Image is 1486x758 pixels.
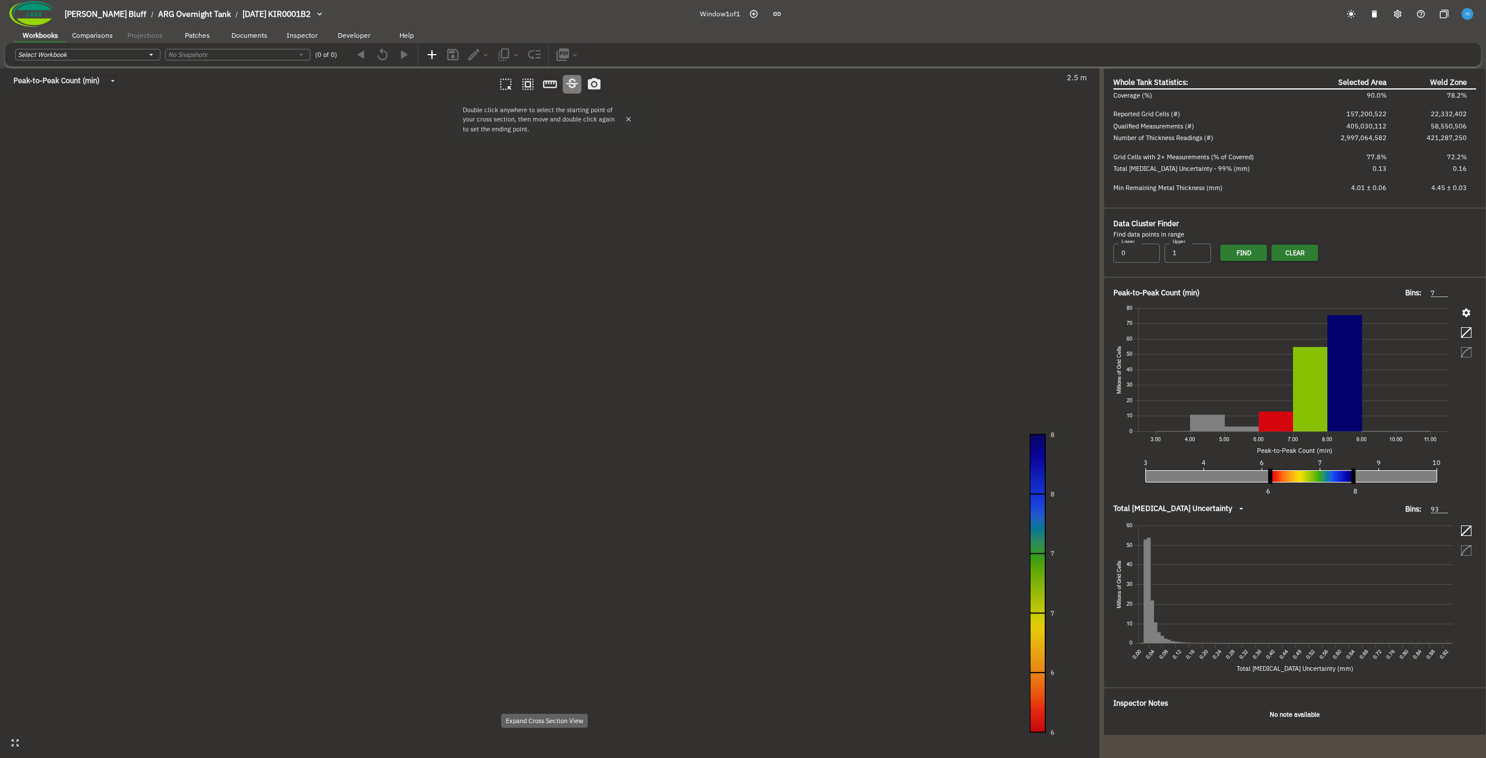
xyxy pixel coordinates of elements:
[1051,609,1055,617] text: 7
[1113,219,1179,228] span: Data Cluster Finder
[1431,184,1467,192] span: 4.45 ± 0.03
[1430,77,1467,87] span: Weld Zone
[158,9,231,19] span: ARG Overnight Tank
[1113,698,1168,708] span: Inspector Notes
[1405,287,1421,299] span: Bins:
[1220,245,1267,261] button: Find
[1113,230,1476,239] div: Find data points in range
[1270,710,1320,718] b: No note available
[1121,238,1135,245] label: Lower
[463,105,620,134] p: Double click anywhere to select the starting point of your cross section, then move and double cl...
[1431,110,1467,118] span: 22,332,402
[1051,490,1055,498] text: 8
[235,9,238,19] li: /
[1271,245,1318,261] button: Clear
[1173,238,1185,245] label: Upper
[287,31,317,40] span: Inspector
[65,9,147,19] span: [PERSON_NAME] Bluff
[1113,504,1232,513] span: Total [MEDICAL_DATA] Uncertainty
[1341,134,1387,142] span: 2,997,064,582
[18,51,67,59] i: Select Workbook
[1447,91,1467,99] span: 78.2%
[1346,110,1387,118] span: 157,200,522
[1067,72,1087,84] span: 2.5 m
[1237,248,1251,259] span: Find
[23,31,58,40] span: Workbooks
[1113,184,1223,192] span: Min Remaining Metal Thickness (mm)
[1113,91,1152,99] span: Coverage (%)
[231,31,267,40] span: Documents
[1367,153,1387,161] span: 77.8%
[1051,431,1055,439] text: 8
[1427,134,1467,142] span: 421,287,250
[168,51,207,59] i: No Snapshots
[1051,668,1055,677] text: 6
[9,1,55,27] img: Company Logo
[1431,122,1467,130] span: 58,550,506
[506,717,583,725] span: Expand Cross Section View
[185,31,210,40] span: Patches
[1338,77,1387,87] span: Selected Area
[1367,91,1387,99] span: 90.0%
[60,5,334,24] button: breadcrumb
[1113,153,1254,161] span: Grid Cells with 2+ Measurements (% of Covered)
[1113,287,1199,299] span: Peak-to-Peak Count (min)
[315,50,337,60] span: (0 of 0)
[1453,165,1467,173] span: 0.16
[1051,549,1055,557] text: 7
[1462,8,1473,19] img: f6ffcea323530ad0f5eeb9c9447a59c5
[399,31,414,40] span: Help
[242,9,310,19] span: [DATE] KIR0001B2
[1113,122,1194,130] span: Qualified Measurements (#)
[1113,134,1213,142] span: Number of Thickness Readings (#)
[1051,728,1055,736] text: 6
[13,76,99,85] span: Peak-to-Peak Count (min)
[151,9,153,19] li: /
[72,31,113,40] span: Comparisons
[1373,165,1387,173] span: 0.13
[1351,184,1387,192] span: 4.01 ± 0.06
[1447,153,1467,161] span: 72.2%
[700,9,740,19] span: Window 1 of 1
[1113,77,1188,87] span: Whole Tank Statistics:
[1285,248,1305,259] span: Clear
[1346,122,1387,130] span: 405,030,112
[1113,165,1250,173] span: Total [MEDICAL_DATA] Uncertainty - 99% (mm)
[1113,110,1180,118] span: Reported Grid Cells (#)
[338,31,370,40] span: Developer
[65,8,310,20] nav: breadcrumb
[1405,503,1421,515] span: Bins:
